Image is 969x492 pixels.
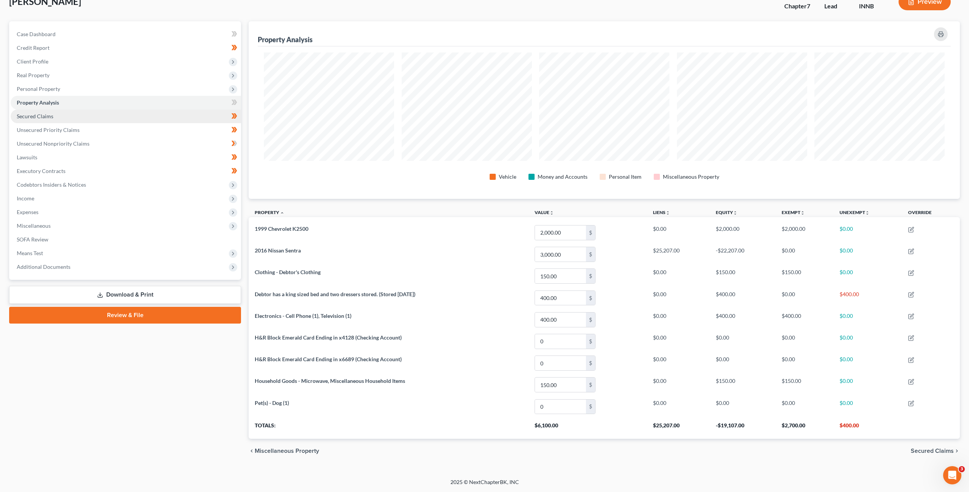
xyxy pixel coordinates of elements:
td: $0.00 [710,352,776,374]
td: $0.00 [833,309,902,330]
input: 0.00 [535,247,586,262]
span: Means Test [17,250,43,256]
td: $0.00 [833,352,902,374]
span: Expenses [17,209,38,215]
i: unfold_more [733,211,738,215]
input: 0.00 [535,334,586,349]
span: Client Profile [17,58,48,65]
td: $0.00 [647,396,710,417]
td: $0.00 [776,244,833,265]
th: $25,207.00 [647,417,710,439]
span: Income [17,195,34,202]
th: $6,100.00 [528,417,647,439]
a: Executory Contracts [11,164,241,178]
div: $ [586,269,595,283]
div: $ [586,291,595,305]
td: $0.00 [647,352,710,374]
td: -$22,207.00 [710,244,776,265]
div: $ [586,313,595,327]
span: Secured Claims [911,448,954,454]
div: 2025 © NextChapterBK, INC [268,478,702,492]
span: Miscellaneous [17,222,51,229]
i: expand_less [280,211,284,215]
span: Clothing - Debtor's Clothing [255,269,321,275]
span: Credit Report [17,44,49,51]
span: Electronics - Cell Phone (1), Television (1) [255,313,351,319]
td: $0.00 [647,222,710,243]
iframe: Intercom live chat [943,466,961,484]
td: $0.00 [710,330,776,352]
td: $0.00 [833,222,902,243]
span: Secured Claims [17,113,53,119]
td: $150.00 [710,265,776,287]
input: 0.00 [535,313,586,327]
td: $150.00 [710,374,776,396]
span: 1999 Chevrolet K2500 [255,225,308,232]
a: Case Dashboard [11,27,241,41]
div: $ [586,378,595,392]
div: Miscellaneous Property [663,173,719,181]
span: Debtor has a king sized bed and two dressers stored. (Stored [DATE]) [255,291,415,297]
div: Money and Accounts [538,173,587,181]
span: SOFA Review [17,236,48,243]
td: $0.00 [776,287,833,309]
td: $150.00 [776,265,833,287]
td: $0.00 [710,396,776,417]
td: $0.00 [647,287,710,309]
td: $0.00 [776,396,833,417]
span: 2016 Nissan Sentra [255,247,301,254]
input: 0.00 [535,269,586,283]
i: unfold_more [549,211,554,215]
span: Miscellaneous Property [255,448,319,454]
td: $0.00 [833,330,902,352]
td: $25,207.00 [647,244,710,265]
a: Equityunfold_more [716,209,738,215]
input: 0.00 [535,225,586,240]
input: 0.00 [535,378,586,392]
span: Codebtors Insiders & Notices [17,181,86,188]
button: Secured Claims chevron_right [911,448,960,454]
a: Property expand_less [255,209,284,215]
div: $ [586,356,595,370]
a: Exemptunfold_more [782,209,805,215]
a: Download & Print [9,286,241,304]
span: Case Dashboard [17,31,56,37]
td: $400.00 [710,287,776,309]
div: Property Analysis [258,35,313,44]
span: Personal Property [17,86,60,92]
td: $400.00 [833,287,902,309]
button: chevron_left Miscellaneous Property [249,448,319,454]
a: Valueunfold_more [535,209,554,215]
td: $400.00 [710,309,776,330]
i: chevron_left [249,448,255,454]
a: Credit Report [11,41,241,55]
span: Lawsuits [17,154,37,160]
div: $ [586,400,595,414]
div: $ [586,225,595,240]
td: $0.00 [776,352,833,374]
td: $0.00 [647,265,710,287]
td: $150.00 [776,374,833,396]
th: $400.00 [833,417,902,439]
a: Unsecured Nonpriority Claims [11,137,241,151]
div: Personal Item [609,173,642,181]
td: $0.00 [833,374,902,396]
td: $400.00 [776,309,833,330]
div: Chapter [784,2,812,11]
a: Liensunfold_more [653,209,670,215]
input: 0.00 [535,356,586,370]
td: $2,000.00 [710,222,776,243]
th: -$19,107.00 [710,417,776,439]
span: Executory Contracts [17,168,65,174]
span: 7 [807,2,810,10]
i: unfold_more [865,211,870,215]
input: 0.00 [535,291,586,305]
span: H&R Block Emerald Card Ending in x6689 (Checking Account) [255,356,402,362]
td: $0.00 [776,330,833,352]
td: $0.00 [647,330,710,352]
i: chevron_right [954,448,960,454]
span: Property Analysis [17,99,59,106]
span: Real Property [17,72,49,78]
a: Secured Claims [11,110,241,123]
div: Vehicle [499,173,516,181]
